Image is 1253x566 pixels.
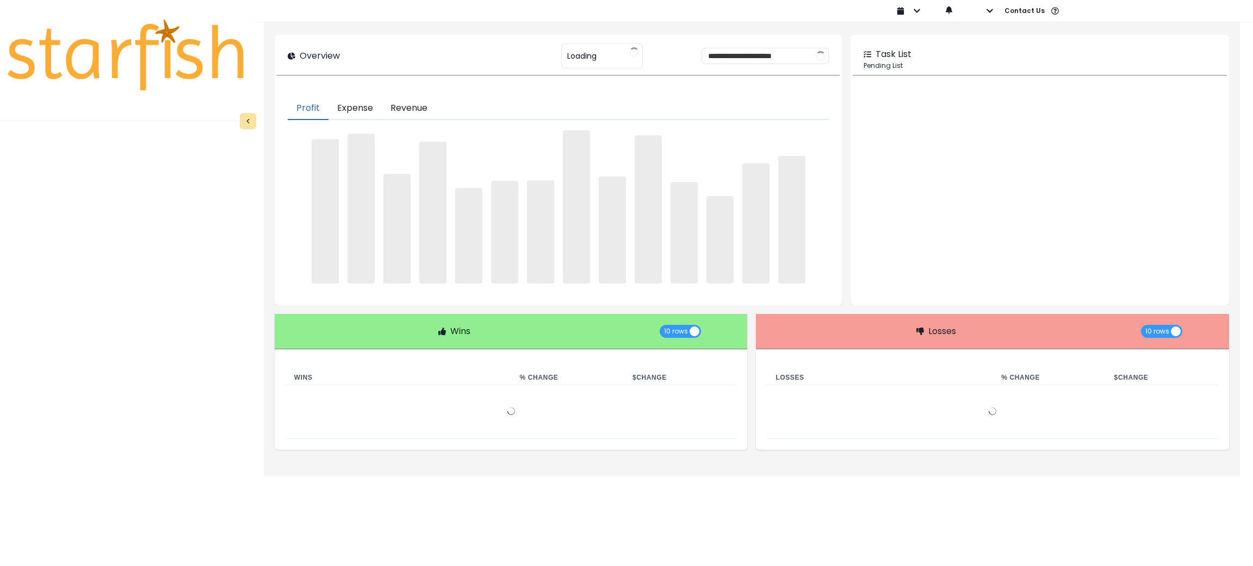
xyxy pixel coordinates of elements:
span: 10 rows [664,325,688,338]
th: % Change [993,371,1105,385]
span: ‌ [778,156,805,284]
p: Overview [300,49,340,62]
span: Loading [567,45,597,67]
span: ‌ [348,134,375,283]
span: ‌ [563,130,590,284]
p: Task List [876,48,911,61]
span: ‌ [383,174,411,284]
span: ‌ [455,188,482,283]
th: Losses [767,371,993,385]
p: Wins [450,325,470,338]
span: ‌ [599,177,626,284]
th: % Change [511,371,624,385]
span: ‌ [312,139,339,284]
span: ‌ [671,182,698,284]
th: $ Change [624,371,736,385]
span: ‌ [706,196,734,284]
button: Profit [288,97,328,120]
span: ‌ [491,181,518,284]
span: ‌ [419,142,446,284]
span: ‌ [635,135,662,284]
span: 10 rows [1145,325,1169,338]
p: Losses [928,325,956,338]
span: ‌ [742,163,770,284]
p: Pending List [864,61,1216,71]
span: ‌ [527,180,554,284]
button: Expense [328,97,382,120]
th: Wins [286,371,511,385]
th: $ Change [1106,371,1218,385]
button: Revenue [382,97,436,120]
